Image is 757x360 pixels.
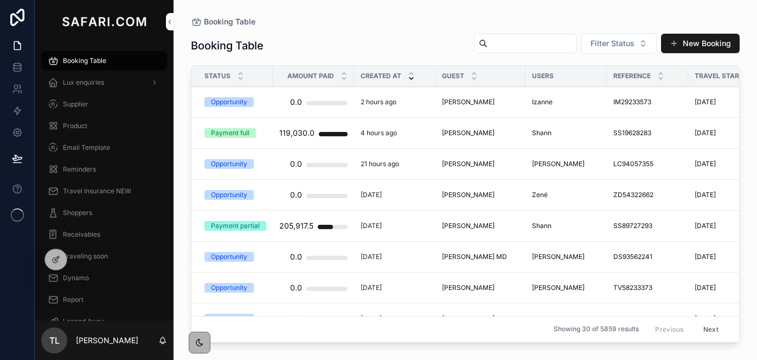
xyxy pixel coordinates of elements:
span: Shann [532,222,551,230]
a: [PERSON_NAME] [532,252,600,261]
p: 2 hours ago [361,98,396,106]
a: Opportunity [204,314,266,324]
div: 205,917.5 [279,215,313,237]
a: Zené [532,191,600,199]
div: scrollable content [35,43,174,321]
span: [PERSON_NAME] [442,98,495,106]
span: [DATE] [695,283,716,292]
span: Zené [532,191,548,199]
a: DS93562241 [613,252,682,261]
span: Booking Table [63,56,106,65]
a: [DATE] [361,314,429,323]
a: 205,917.5 [279,215,348,237]
a: Opportunity [204,190,266,200]
span: Created at [361,72,401,80]
span: Travel Starts [695,72,748,80]
a: IM27552954 [613,314,682,323]
a: Opportunity [204,252,266,262]
div: Opportunity [211,190,247,200]
a: [DATE] [361,283,429,292]
div: 0.0 [290,308,302,330]
a: [PERSON_NAME] [532,283,600,292]
a: Travel Insurance NEW [41,181,167,201]
p: [PERSON_NAME] [76,335,138,346]
p: [DATE] [361,222,382,230]
div: 0.0 [290,91,302,113]
span: Travel Insurance NEW [63,187,131,195]
a: 0.0 [279,153,348,175]
div: Opportunity [211,159,247,169]
a: Email Template [41,138,167,157]
span: Supplier [63,100,88,109]
span: Product [63,122,87,130]
span: [DATE] [695,129,716,137]
a: [PERSON_NAME] [442,283,519,292]
a: Izanne [532,314,600,323]
span: Dynamo [63,274,89,282]
span: IM29233573 [613,98,651,106]
a: Supplier [41,94,167,114]
div: 0.0 [290,153,302,175]
a: [PERSON_NAME] [532,160,600,168]
div: 119,030.0 [279,122,315,144]
a: [DATE] [361,222,429,230]
span: [DATE] [695,191,716,199]
p: [DATE] [361,314,382,323]
a: Booking Table [41,51,167,71]
div: Payment full [211,128,249,138]
a: Payment full [204,128,266,138]
a: Product [41,116,167,136]
a: [PERSON_NAME] [442,160,519,168]
span: [PERSON_NAME] [532,160,585,168]
span: Traveling soon [63,252,108,261]
span: Report [63,295,84,304]
p: 21 hours ago [361,160,399,168]
a: Booking Table [191,16,255,27]
span: Shann [532,129,551,137]
a: 0.0 [279,308,348,330]
img: App logo [60,13,149,30]
p: [DATE] [361,283,382,292]
a: 0.0 [279,91,348,113]
span: Showing 30 of 5859 results [554,325,639,334]
span: TL [49,334,60,347]
span: [PERSON_NAME] [532,283,585,292]
span: [PERSON_NAME] [442,222,495,230]
p: 4 hours ago [361,129,397,137]
button: Next [696,321,726,338]
span: Email Template [63,143,110,152]
span: SS19628283 [613,129,651,137]
a: SS19628283 [613,129,682,137]
div: Payment partial [211,221,260,231]
span: Booking Table [204,16,255,27]
a: 0.0 [279,246,348,268]
a: [PERSON_NAME] [442,314,519,323]
span: [PERSON_NAME] [442,191,495,199]
span: [DATE] [695,160,716,168]
a: Dynamo [41,268,167,288]
span: [PERSON_NAME] [442,160,495,168]
span: [DATE] [695,314,716,323]
a: IM29233573 [613,98,682,106]
div: Opportunity [211,283,247,293]
span: Users [532,72,554,80]
span: Izanne [532,98,553,106]
a: Opportunity [204,159,266,169]
a: [PERSON_NAME] [442,222,519,230]
a: [DATE] [361,252,429,261]
span: Izanne [532,314,553,323]
a: 0.0 [279,277,348,299]
div: Opportunity [211,252,247,262]
span: Reminders [63,165,96,174]
span: Amount Paid [287,72,334,80]
span: ZD54322662 [613,191,653,199]
a: Legend Away [41,312,167,331]
span: [DATE] [695,98,716,106]
a: SS89727293 [613,222,682,230]
span: Receivables [63,230,100,239]
a: 4 hours ago [361,129,429,137]
span: Status [204,72,230,80]
a: Payment partial [204,221,266,231]
span: [DATE] [695,252,716,261]
div: 0.0 [290,277,302,299]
